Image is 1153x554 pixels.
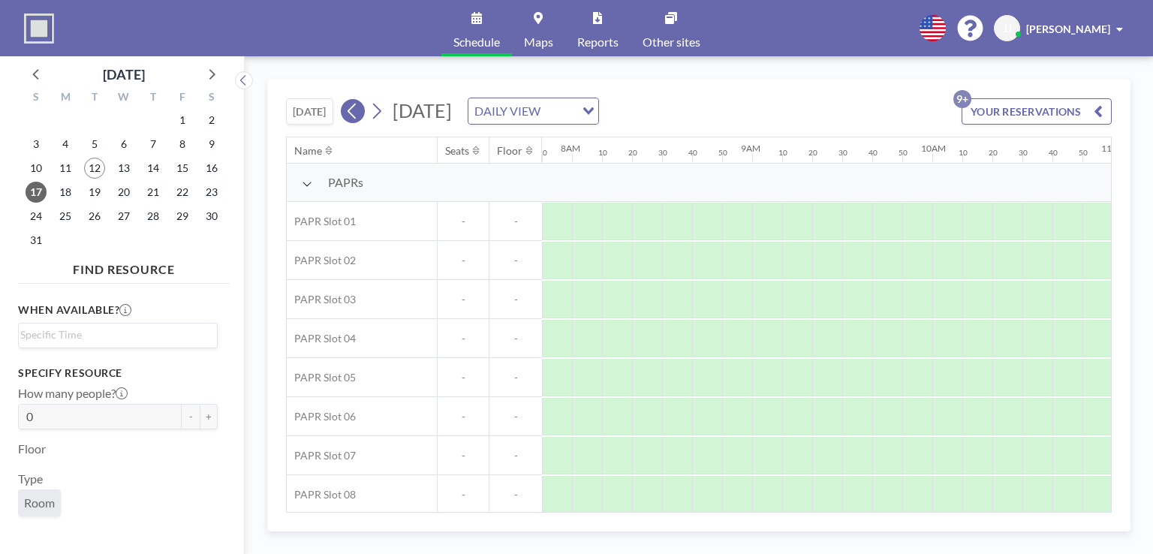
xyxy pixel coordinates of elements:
[26,158,47,179] span: Sunday, August 10, 2025
[201,110,222,131] span: Saturday, August 2, 2025
[1026,23,1110,35] span: [PERSON_NAME]
[438,371,489,384] span: -
[167,89,197,108] div: F
[138,89,167,108] div: T
[921,143,946,154] div: 10AM
[201,134,222,155] span: Saturday, August 9, 2025
[172,182,193,203] span: Friday, August 22, 2025
[55,158,76,179] span: Monday, August 11, 2025
[959,148,968,158] div: 10
[143,206,164,227] span: Thursday, August 28, 2025
[172,110,193,131] span: Friday, August 1, 2025
[84,182,105,203] span: Tuesday, August 19, 2025
[718,148,727,158] div: 50
[538,148,547,158] div: 50
[393,99,452,122] span: [DATE]
[489,293,542,306] span: -
[55,182,76,203] span: Monday, August 18, 2025
[1101,143,1126,154] div: 11AM
[103,64,145,85] div: [DATE]
[1003,22,1012,35] span: JJ
[468,98,598,124] div: Search for option
[445,144,469,158] div: Seats
[989,148,998,158] div: 20
[113,182,134,203] span: Wednesday, August 20, 2025
[84,158,105,179] span: Tuesday, August 12, 2025
[438,215,489,228] span: -
[688,148,697,158] div: 40
[182,404,200,429] button: -
[18,386,128,401] label: How many people?
[1049,148,1058,158] div: 40
[1019,148,1028,158] div: 30
[294,144,322,158] div: Name
[561,143,580,154] div: 8AM
[658,148,667,158] div: 30
[953,90,971,108] p: 9+
[741,143,760,154] div: 9AM
[197,89,226,108] div: S
[869,148,878,158] div: 40
[1079,148,1088,158] div: 50
[287,254,356,267] span: PAPR Slot 02
[489,449,542,462] span: -
[489,488,542,501] span: -
[113,134,134,155] span: Wednesday, August 6, 2025
[84,134,105,155] span: Tuesday, August 5, 2025
[24,14,54,44] img: organization-logo
[172,134,193,155] span: Friday, August 8, 2025
[438,449,489,462] span: -
[497,144,522,158] div: Floor
[489,254,542,267] span: -
[26,182,47,203] span: Sunday, August 17, 2025
[438,254,489,267] span: -
[55,206,76,227] span: Monday, August 25, 2025
[453,36,500,48] span: Schedule
[18,471,43,486] label: Type
[962,98,1112,125] button: YOUR RESERVATIONS9+
[51,89,80,108] div: M
[287,332,356,345] span: PAPR Slot 04
[287,371,356,384] span: PAPR Slot 05
[172,206,193,227] span: Friday, August 29, 2025
[26,206,47,227] span: Sunday, August 24, 2025
[489,332,542,345] span: -
[20,327,209,343] input: Search for option
[143,134,164,155] span: Thursday, August 7, 2025
[778,148,787,158] div: 10
[201,182,222,203] span: Saturday, August 23, 2025
[18,366,218,380] h3: Specify resource
[26,134,47,155] span: Sunday, August 3, 2025
[143,158,164,179] span: Thursday, August 14, 2025
[545,101,573,121] input: Search for option
[286,98,333,125] button: [DATE]
[201,206,222,227] span: Saturday, August 30, 2025
[287,215,356,228] span: PAPR Slot 01
[172,158,193,179] span: Friday, August 15, 2025
[110,89,139,108] div: W
[577,36,619,48] span: Reports
[598,148,607,158] div: 10
[628,148,637,158] div: 20
[287,488,356,501] span: PAPR Slot 08
[18,441,46,456] label: Floor
[438,410,489,423] span: -
[838,148,847,158] div: 30
[899,148,908,158] div: 50
[524,36,553,48] span: Maps
[489,371,542,384] span: -
[471,101,543,121] span: DAILY VIEW
[438,332,489,345] span: -
[201,158,222,179] span: Saturday, August 16, 2025
[84,206,105,227] span: Tuesday, August 26, 2025
[19,324,217,346] div: Search for option
[287,410,356,423] span: PAPR Slot 06
[287,449,356,462] span: PAPR Slot 07
[200,404,218,429] button: +
[80,89,110,108] div: T
[643,36,700,48] span: Other sites
[489,215,542,228] span: -
[18,256,230,277] h4: FIND RESOURCE
[287,293,356,306] span: PAPR Slot 03
[22,89,51,108] div: S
